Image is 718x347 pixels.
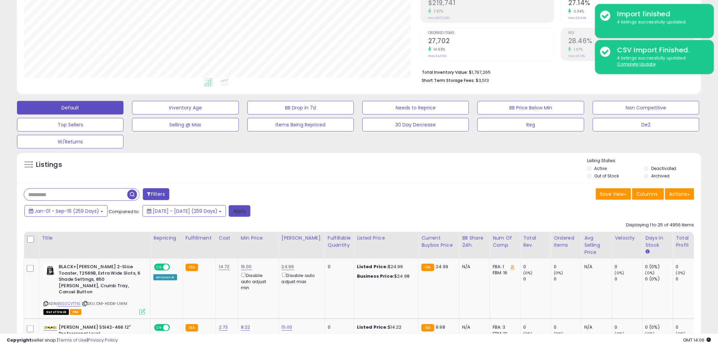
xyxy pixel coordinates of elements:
[431,47,446,52] small: 14.98%
[626,222,694,228] div: Displaying 1 to 25 of 4956 items
[186,235,213,242] div: Fulfillment
[153,208,218,214] span: [DATE] - [DATE] (259 Days)
[612,55,709,68] div: 4 listings successfully updated.
[523,276,551,282] div: 0
[241,235,276,242] div: Min Price
[568,31,694,35] span: ROI
[421,324,434,332] small: FBA
[219,324,228,331] a: 2.73
[651,166,677,171] label: Deactivated
[422,77,475,83] b: Short Term Storage Fees:
[357,324,413,330] div: $14.22
[282,263,294,270] a: 24.99
[462,264,485,270] div: N/A
[584,235,609,256] div: Avg Selling Price
[422,69,468,75] b: Total Inventory Value:
[229,205,250,217] button: Apply
[143,205,226,217] button: [DATE] - [DATE] (259 Days)
[357,263,388,270] b: Listed Price:
[43,309,69,315] span: All listings that are currently out of stock and unavailable for purchase on Amazon
[153,274,177,280] div: Amazon AI
[476,77,489,84] span: $3,513
[584,324,607,330] div: N/A
[596,188,631,200] button: Save View
[645,324,673,330] div: 0 (0%)
[683,337,711,343] span: 2025-09-17 14:06 GMT
[645,276,673,282] div: 0 (0%)
[594,173,619,179] label: Out of Stock
[462,324,485,330] div: N/A
[493,235,517,249] div: Num of Comp.
[82,301,127,306] span: | SKU: OM-HDDK-L1WM
[282,272,320,285] div: Disable auto adjust max
[462,235,487,249] div: BB Share 24h.
[219,263,230,270] a: 14.72
[436,324,446,330] span: 9.98
[493,270,515,276] div: FBM: 16
[186,264,198,271] small: FBA
[428,37,554,46] h2: 27,702
[328,235,351,249] div: Fulfillable Quantity
[59,264,141,297] b: BLACK+[PERSON_NAME] 2-Slice Toaster, T2569B, Extra Wide Slots, 6 Shade Settings, 850 [PERSON_NAME...
[568,54,585,58] small: Prev: 28.16%
[328,324,349,330] div: 0
[554,235,579,249] div: Ordered Items
[584,264,607,270] div: N/A
[153,235,180,242] div: Repricing
[241,272,273,291] div: Disable auto adjust min
[42,235,148,242] div: Title
[676,324,703,330] div: 0
[612,19,709,25] div: 4 listings successfully updated.
[428,31,554,35] span: Ordered Items
[43,326,57,329] img: 31V-hW-jBaL._SL40_.jpg
[676,264,703,270] div: 0
[554,324,581,330] div: 0
[155,325,163,331] span: ON
[477,101,584,115] button: BB Price Below Min
[17,101,124,115] button: Default
[186,324,198,332] small: FBA
[523,264,551,270] div: 0
[7,337,32,343] strong: Copyright
[612,45,709,55] div: CSV Import Finished.
[523,324,551,330] div: 0
[431,9,443,14] small: 7.97%
[59,324,141,339] b: [PERSON_NAME] SSI42-466 12" Professional Level
[362,118,469,132] button: 30 Day Decrease
[421,264,434,271] small: FBA
[436,263,449,270] span: 24.99
[571,47,583,52] small: 1.07%
[88,337,118,343] a: Privacy Policy
[554,270,563,276] small: (0%)
[477,118,584,132] button: Reg
[57,301,81,307] a: B002CVTT4S
[282,324,292,331] a: 15.00
[428,54,447,58] small: Prev: 24,093
[219,235,235,242] div: Cost
[241,324,250,331] a: 8.22
[241,263,252,270] a: 16.00
[357,273,394,279] b: Business Price:
[615,324,642,330] div: 0
[645,270,655,276] small: (0%)
[554,264,581,270] div: 0
[7,337,118,344] div: seller snap | |
[428,16,450,20] small: Prev: $203,530
[637,191,658,197] span: Columns
[615,264,642,270] div: 0
[612,9,709,19] div: Import finished
[155,264,163,270] span: ON
[143,188,169,200] button: Filters
[247,118,354,132] button: Items Being Repriced
[594,166,607,171] label: Active
[362,101,469,115] button: Needs to Reprice
[645,249,649,255] small: Days In Stock.
[665,188,694,200] button: Actions
[676,270,685,276] small: (0%)
[35,208,99,214] span: Jan-01 - Sep-16 (259 Days)
[493,264,515,270] div: FBA: 1
[593,101,699,115] button: Non Competitive
[615,270,624,276] small: (0%)
[132,118,239,132] button: Selling @ Max
[632,188,664,200] button: Columns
